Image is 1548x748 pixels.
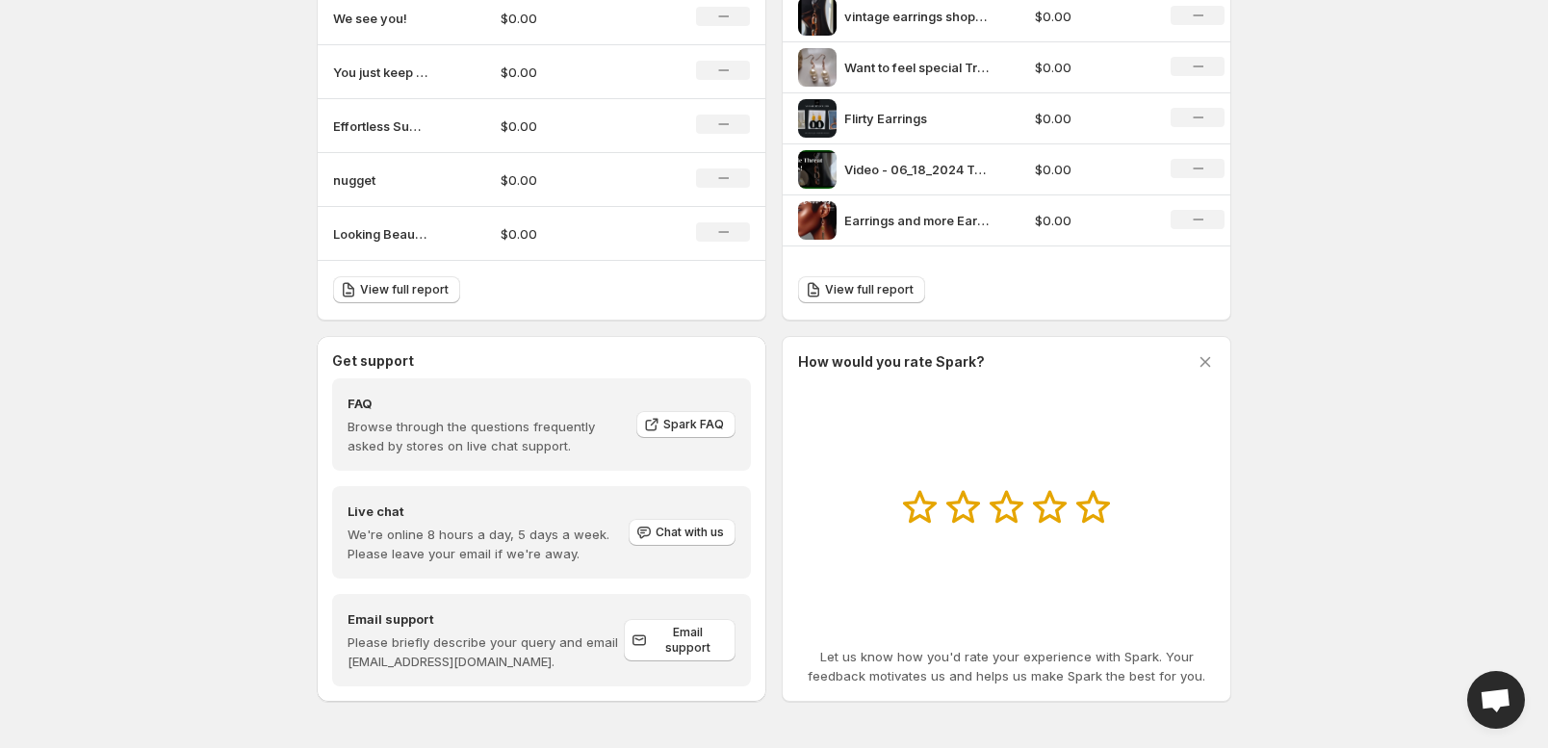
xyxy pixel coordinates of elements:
[663,417,724,432] span: Spark FAQ
[1035,7,1148,26] p: $0.00
[844,109,989,128] p: Flirty Earrings
[348,417,623,455] p: Browse through the questions frequently asked by stores on live chat support.
[348,525,627,563] p: We're online 8 hours a day, 5 days a week. Please leave your email if we're away.
[501,9,637,28] p: $0.00
[501,170,637,190] p: $0.00
[656,525,724,540] span: Chat with us
[825,282,914,297] span: View full report
[629,519,735,546] button: Chat with us
[332,351,414,371] h3: Get support
[636,411,735,438] a: Spark FAQ
[798,276,925,303] a: View full report
[333,63,429,82] p: You just keep getting more beautiful!
[501,224,637,244] p: $0.00
[1467,671,1525,729] a: Open chat
[798,99,837,138] img: Flirty Earrings
[348,394,623,413] h4: FAQ
[501,63,637,82] p: $0.00
[333,224,429,244] p: Looking Beautiful!
[501,116,637,136] p: $0.00
[348,609,624,629] h4: Email support
[798,352,985,372] h3: How would you rate Spark?
[1035,109,1148,128] p: $0.00
[624,619,735,661] a: Email support
[844,7,989,26] p: vintage earrings shopping jewelryoftheday
[1035,211,1148,230] p: $0.00
[333,276,460,303] a: View full report
[333,9,429,28] p: We see you!
[1035,58,1148,77] p: $0.00
[348,632,624,671] p: Please briefly describe your query and email [EMAIL_ADDRESS][DOMAIN_NAME].
[798,150,837,189] img: Video - 06_18_2024 Trio Links
[844,211,989,230] p: Earrings and more Earrings handmade earrings shopping jewelryoftheday fashionjewelry
[844,160,989,179] p: Video - 06_18_2024 Trio Links
[348,502,627,521] h4: Live chat
[333,116,429,136] p: Effortless Summer
[360,282,449,297] span: View full report
[798,201,837,240] img: Earrings and more Earrings handmade earrings shopping jewelryoftheday fashionjewelry
[844,58,989,77] p: Want to feel special Try handmade earrings They are limited quantities Once theyve sold out theyr...
[333,170,429,190] p: nugget
[798,647,1215,685] p: Let us know how you'd rate your experience with Spark. Your feedback motivates us and helps us ma...
[651,625,724,656] span: Email support
[1035,160,1148,179] p: $0.00
[798,48,837,87] img: Want to feel special Try handmade earrings They are limited quantities Once theyve sold out theyr...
